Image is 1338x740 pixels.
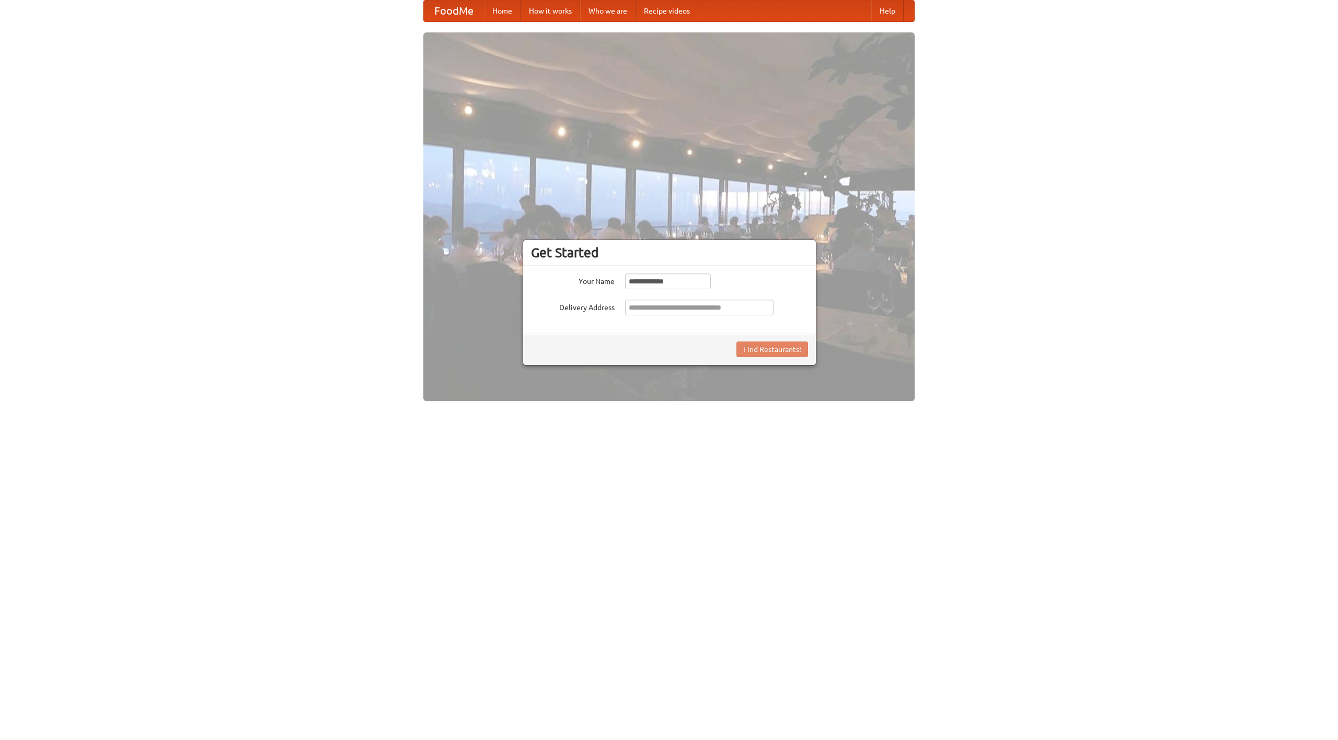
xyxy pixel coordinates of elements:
a: Home [484,1,521,21]
h3: Get Started [531,245,808,260]
a: How it works [521,1,580,21]
label: Delivery Address [531,300,615,313]
label: Your Name [531,274,615,287]
a: Who we are [580,1,636,21]
a: FoodMe [424,1,484,21]
button: Find Restaurants! [736,341,808,357]
a: Recipe videos [636,1,698,21]
a: Help [871,1,904,21]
